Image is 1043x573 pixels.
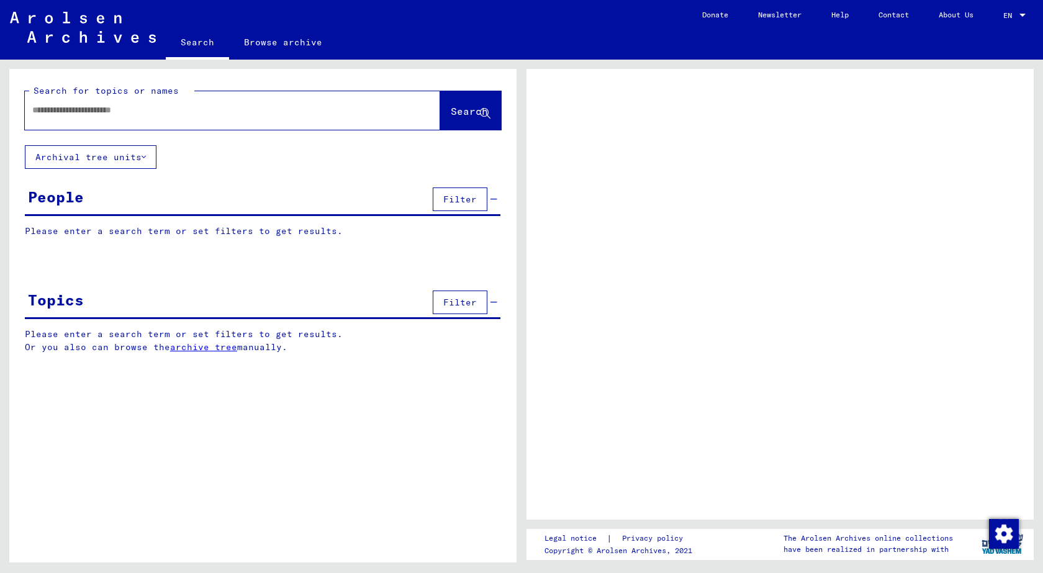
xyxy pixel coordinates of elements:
p: The Arolsen Archives online collections [783,533,953,544]
p: Please enter a search term or set filters to get results. Or you also can browse the manually. [25,328,501,354]
p: Copyright © Arolsen Archives, 2021 [544,545,698,556]
div: | [544,532,698,545]
a: Search [166,27,229,60]
a: archive tree [170,341,237,353]
a: Legal notice [544,532,607,545]
a: Privacy policy [612,532,698,545]
img: yv_logo.png [979,528,1026,559]
button: Archival tree units [25,145,156,169]
span: Filter [443,297,477,308]
mat-label: Search for topics or names [34,85,179,96]
div: Change consent [988,518,1018,548]
img: Change consent [989,519,1019,549]
button: Filter [433,291,487,314]
p: Please enter a search term or set filters to get results. [25,225,500,238]
span: EN [1003,11,1017,20]
span: Search [451,105,488,117]
a: Browse archive [229,27,337,57]
span: Filter [443,194,477,205]
button: Search [440,91,501,130]
button: Filter [433,187,487,211]
div: Topics [28,289,84,311]
div: People [28,186,84,208]
img: Arolsen_neg.svg [10,12,156,43]
p: have been realized in partnership with [783,544,953,555]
